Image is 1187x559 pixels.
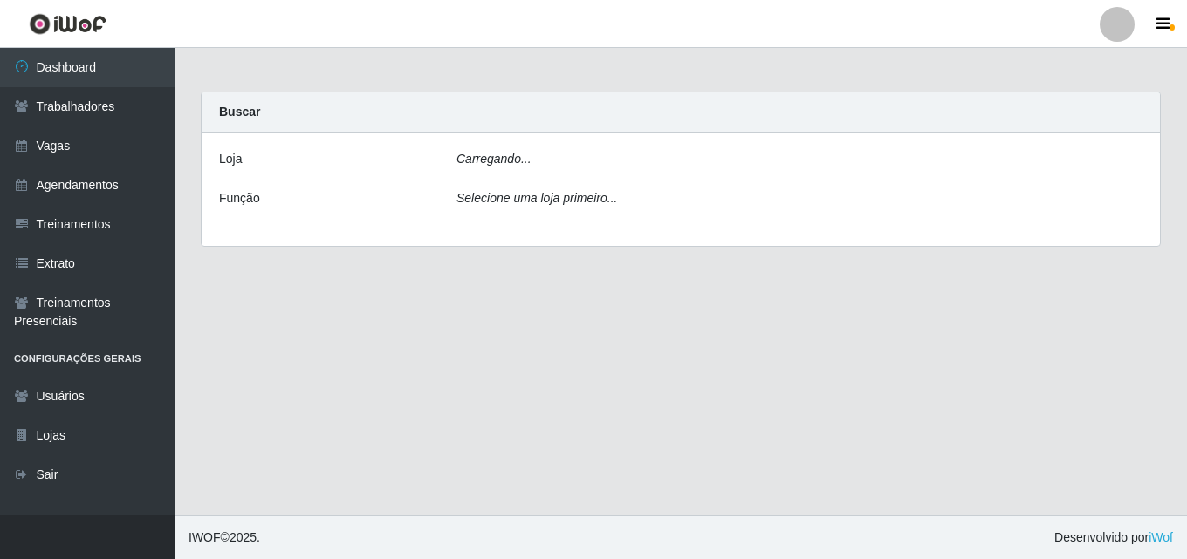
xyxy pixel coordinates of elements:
[1149,530,1173,544] a: iWof
[456,152,532,166] i: Carregando...
[219,105,260,119] strong: Buscar
[219,189,260,208] label: Função
[29,13,106,35] img: CoreUI Logo
[189,528,260,547] span: © 2025 .
[1054,528,1173,547] span: Desenvolvido por
[219,150,242,168] label: Loja
[189,530,221,544] span: IWOF
[456,191,617,205] i: Selecione uma loja primeiro...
